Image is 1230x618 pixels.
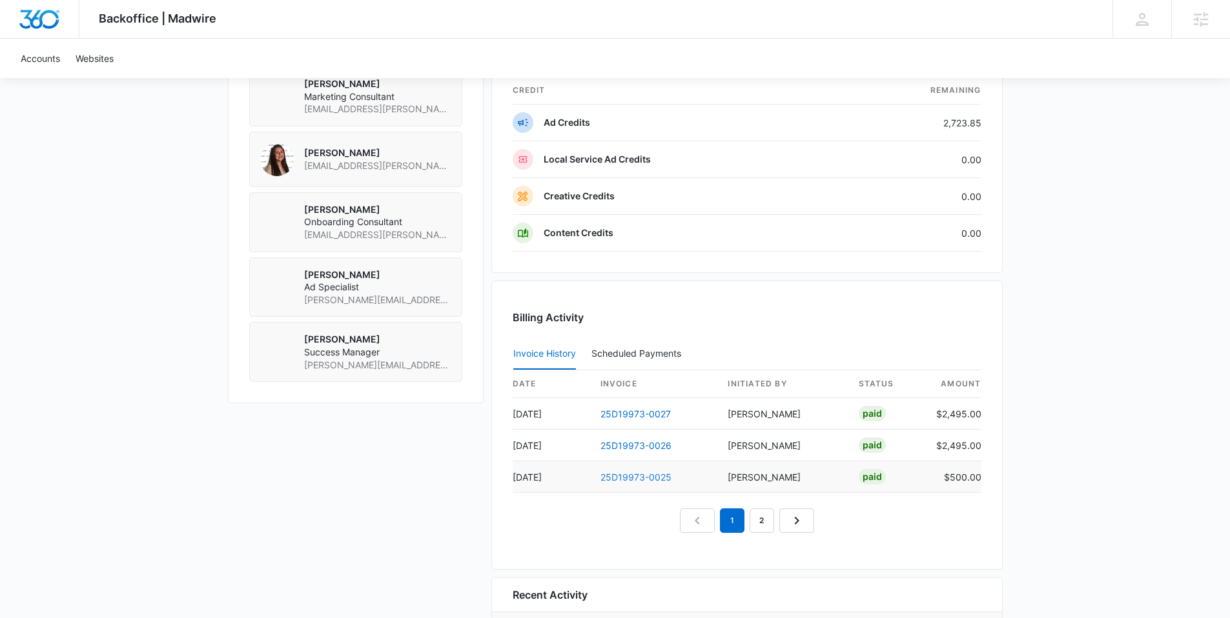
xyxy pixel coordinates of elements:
[304,281,451,294] span: Ad Specialist
[304,146,451,159] p: [PERSON_NAME]
[68,39,121,78] a: Websites
[680,508,814,533] nav: Pagination
[304,203,451,216] p: [PERSON_NAME]
[513,370,590,398] th: date
[590,370,718,398] th: invoice
[544,190,615,203] p: Creative Credits
[779,508,814,533] a: Next Page
[304,90,451,103] span: Marketing Consultant
[859,437,886,453] div: Paid
[513,461,590,493] td: [DATE]
[13,39,68,78] a: Accounts
[260,333,294,366] img: Kyle Kogl
[926,430,981,461] td: $2,495.00
[260,77,294,111] img: Levi Deeney
[513,339,576,370] button: Invoice History
[544,226,613,239] p: Content Credits
[926,461,981,493] td: $500.00
[304,333,451,346] p: [PERSON_NAME]
[845,215,981,252] td: 0.00
[513,310,981,325] h3: Billing Activity
[513,398,590,430] td: [DATE]
[544,116,590,129] p: Ad Credits
[600,472,671,483] a: 25D19973-0025
[720,508,744,533] em: 1
[260,203,294,237] img: Kaylee M Cordell
[304,215,451,228] span: Onboarding Consultant
[304,77,451,90] p: [PERSON_NAME]
[304,268,451,281] p: [PERSON_NAME]
[859,406,886,421] div: Paid
[513,587,588,603] h6: Recent Activity
[926,398,981,430] td: $2,495.00
[845,105,981,141] td: 2,723.85
[591,349,686,358] div: Scheduled Payments
[304,346,451,359] span: Success Manager
[845,141,981,178] td: 0.00
[260,268,294,302] img: Jessie Hoerr
[260,143,294,176] img: Audriana Talamantes
[304,359,451,372] span: [PERSON_NAME][EMAIL_ADDRESS][PERSON_NAME][DOMAIN_NAME]
[926,370,981,398] th: amount
[544,153,651,166] p: Local Service Ad Credits
[717,398,848,430] td: [PERSON_NAME]
[717,370,848,398] th: Initiated By
[859,469,886,484] div: Paid
[848,370,926,398] th: status
[304,228,451,241] span: [EMAIL_ADDRESS][PERSON_NAME][DOMAIN_NAME]
[600,440,671,451] a: 25D19973-0026
[304,103,451,115] span: [EMAIL_ADDRESS][PERSON_NAME][DOMAIN_NAME]
[600,408,671,419] a: 25D19973-0027
[750,508,774,533] a: Page 2
[513,430,590,461] td: [DATE]
[845,77,981,105] th: Remaining
[845,178,981,215] td: 0.00
[717,430,848,461] td: [PERSON_NAME]
[304,294,451,306] span: [PERSON_NAME][EMAIL_ADDRESS][PERSON_NAME][DOMAIN_NAME]
[513,77,845,105] th: credit
[99,12,216,25] span: Backoffice | Madwire
[717,461,848,493] td: [PERSON_NAME]
[304,159,451,172] span: [EMAIL_ADDRESS][PERSON_NAME][DOMAIN_NAME]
